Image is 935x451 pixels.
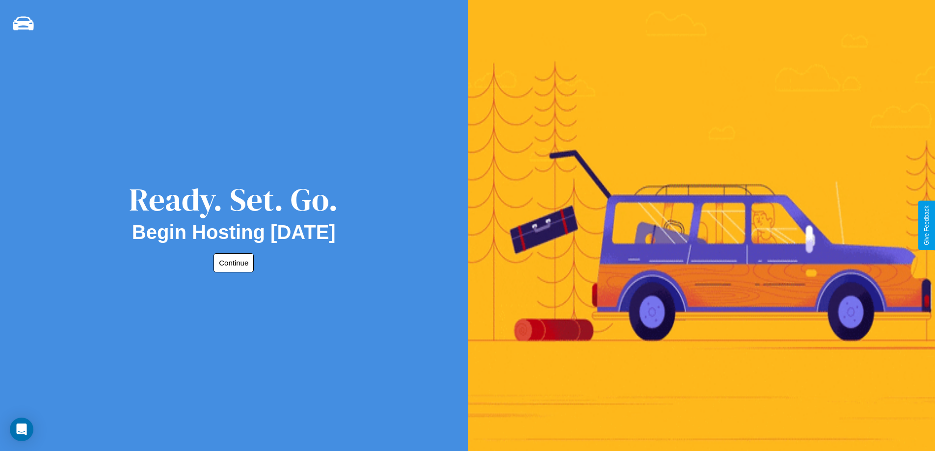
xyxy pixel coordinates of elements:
[129,178,338,221] div: Ready. Set. Go.
[214,253,254,272] button: Continue
[132,221,336,243] h2: Begin Hosting [DATE]
[10,418,33,441] div: Open Intercom Messenger
[923,206,930,245] div: Give Feedback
